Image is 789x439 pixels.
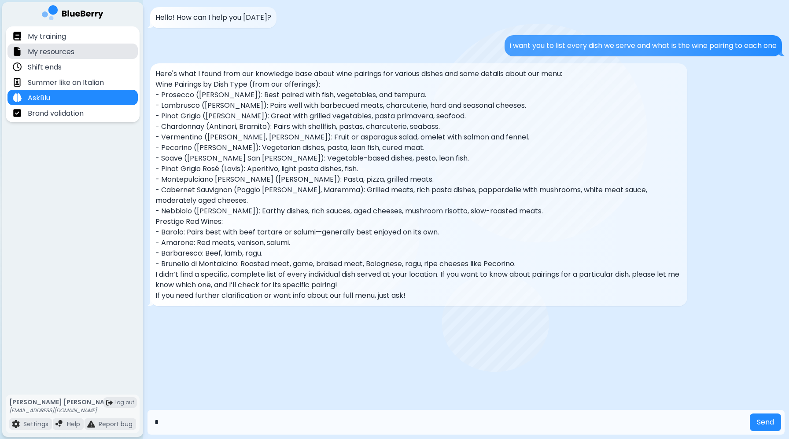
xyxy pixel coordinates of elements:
p: - Pinot Grigio ([PERSON_NAME]): Great with grilled vegetables, pasta primavera, seafood. [155,111,682,121]
p: i want you to list every dish we serve and what is the wine pairing to each one [510,40,777,51]
p: Hello! How can I help you [DATE]? [155,12,271,23]
img: file icon [13,62,22,71]
span: Log out [114,399,134,406]
p: Prestige Red Wines: [155,216,682,227]
p: - Pinot Grigio Rosé (Lavis): Aperitivo, light pasta dishes, fish. [155,164,682,174]
img: file icon [55,420,63,428]
p: My training [28,31,66,42]
img: logout [106,399,113,406]
img: file icon [13,47,22,56]
p: - Nebbiolo ([PERSON_NAME]): Earthy dishes, rich sauces, aged cheeses, mushroom risotto, slow-roas... [155,206,682,216]
img: file icon [13,32,22,40]
p: Brand validation [28,108,84,119]
img: file icon [87,420,95,428]
p: - Brunello di Montalcino: Roasted meat, game, braised meat, Bolognese, ragu, ripe cheeses like Pe... [155,259,682,269]
p: Settings [23,420,48,428]
img: company logo [42,5,103,23]
p: Help [67,420,80,428]
p: [EMAIL_ADDRESS][DOMAIN_NAME] [9,407,116,414]
p: - Lambrusco ([PERSON_NAME]): Pairs well with barbecued meats, charcuterie, hard and seasonal chee... [155,100,682,111]
img: file icon [13,93,22,102]
p: - Barolo: Pairs best with beef tartare or salumi—generally best enjoyed on its own. [155,227,682,238]
p: If you need further clarification or want info about our full menu, just ask! [155,290,682,301]
button: Send [750,413,781,431]
p: - Chardonnay (Antinori, Bramito): Pairs with shellfish, pastas, charcuterie, seabass. [155,121,682,132]
p: [PERSON_NAME] [PERSON_NAME] [9,398,116,406]
p: - Barbaresco: Beef, lamb, ragu. [155,248,682,259]
p: Wine Pairings by Dish Type (from our offerings): [155,79,682,90]
p: Summer like an Italian [28,77,104,88]
p: - Cabernet Sauvignon (Poggio [PERSON_NAME], Maremma): Grilled meats, rich pasta dishes, pappardel... [155,185,682,206]
p: - Soave ([PERSON_NAME] San [PERSON_NAME]): Vegetable-based dishes, pesto, lean fish. [155,153,682,164]
p: I didn’t find a specific, complete list of every individual dish served at your location. If you ... [155,269,682,290]
img: file icon [12,420,20,428]
p: Shift ends [28,62,62,73]
p: AskBlu [28,93,50,103]
p: - Amarone: Red meats, venison, salumi. [155,238,682,248]
p: - Montepulciano [PERSON_NAME] ([PERSON_NAME]): Pasta, pizza, grilled meats. [155,174,682,185]
p: My resources [28,47,74,57]
p: - Pecorino ([PERSON_NAME]): Vegetarian dishes, pasta, lean fish, cured meat. [155,143,682,153]
img: file icon [13,78,22,87]
p: - Prosecco ([PERSON_NAME]): Best paired with fish, vegetables, and tempura. [155,90,682,100]
img: file icon [13,109,22,117]
p: Report bug [99,420,133,428]
p: Here's what I found from our knowledge base about wine pairings for various dishes and some detai... [155,69,682,79]
p: - Vermentino ([PERSON_NAME], [PERSON_NAME]): Fruit or asparagus salad, omelet with salmon and fen... [155,132,682,143]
